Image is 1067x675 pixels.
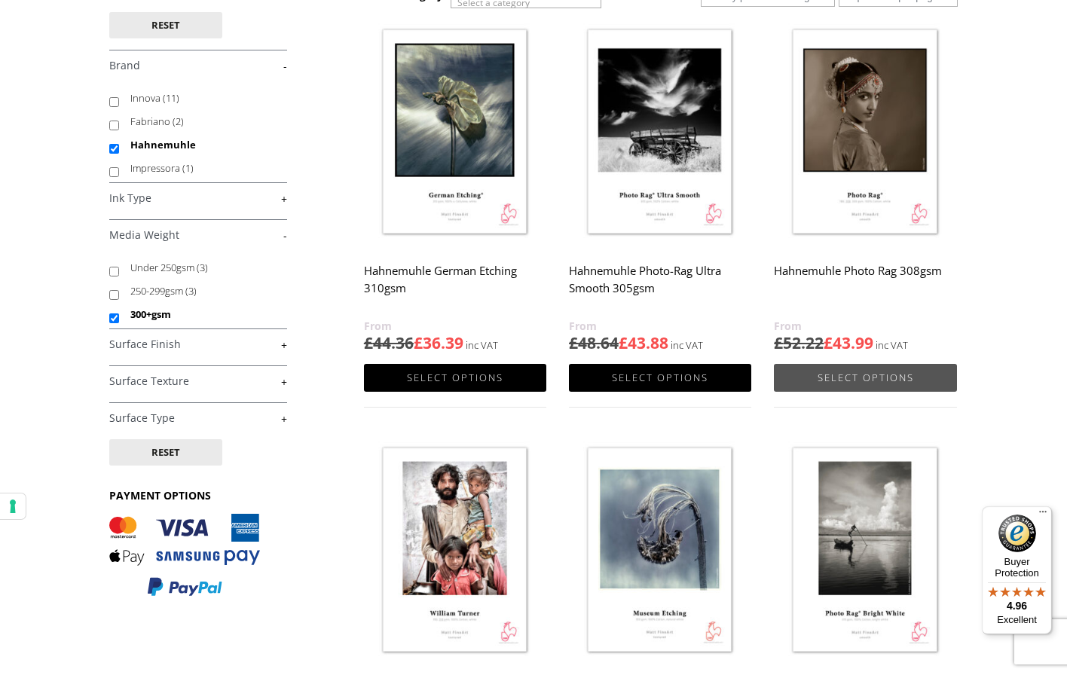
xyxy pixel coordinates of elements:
a: - [109,59,287,73]
button: Trusted Shops TrustmarkBuyer Protection4.96Excellent [982,506,1052,634]
span: £ [824,332,833,353]
label: Innova [130,87,273,110]
bdi: 44.36 [364,332,414,353]
span: (3) [185,284,197,298]
label: Under 250gsm [130,256,273,279]
label: Hahnemuhle [130,133,273,157]
img: Hahnemuhle William Turner 310gsm [364,437,546,665]
bdi: 52.22 [774,332,824,353]
p: Excellent [982,614,1052,626]
a: + [109,374,287,389]
span: (11) [163,91,179,105]
label: 300+gsm [130,303,273,326]
button: Menu [1034,506,1052,524]
a: + [109,337,287,352]
img: Hahnemuhle Museum Etching 350gsm [569,437,751,665]
a: + [109,191,287,206]
a: Select options for “Hahnemuhle German Etching 310gsm” [364,364,546,392]
span: £ [774,332,783,353]
a: Select options for “Hahnemuhle Photo Rag 308gsm” [774,364,956,392]
p: Buyer Protection [982,556,1052,579]
h2: Hahnemuhle German Etching 310gsm [364,257,546,317]
bdi: 43.99 [824,332,873,353]
span: (2) [173,115,184,128]
h4: Ink Type [109,182,287,212]
img: Hahnemuhle Photo Rag 308gsm [774,19,956,247]
label: 250-299gsm [130,279,273,303]
a: + [109,411,287,426]
span: £ [364,332,373,353]
h3: PAYMENT OPTIONS [109,488,287,502]
span: (1) [182,161,194,175]
span: (3) [197,261,208,274]
h4: Surface Type [109,402,287,432]
a: Hahnemuhle Photo Rag 308gsm £52.22£43.99 [774,19,956,354]
img: Hahnemuhle German Etching 310gsm [364,19,546,247]
label: Impressora [130,157,273,180]
span: £ [414,332,423,353]
span: £ [619,332,628,353]
h4: Brand [109,50,287,80]
h4: Media Weight [109,219,287,249]
h4: Surface Texture [109,365,287,396]
button: Reset [109,12,222,38]
bdi: 36.39 [414,332,463,353]
button: Reset [109,439,222,466]
bdi: 43.88 [619,332,668,353]
a: - [109,228,287,243]
img: Trusted Shops Trustmark [998,515,1036,552]
h2: Hahnemuhle Photo-Rag Ultra Smooth 305gsm [569,257,751,317]
a: Select options for “Hahnemuhle Photo-Rag Ultra Smooth 305gsm” [569,364,751,392]
span: 4.96 [1007,600,1027,612]
span: £ [569,332,578,353]
img: Hahnemuhle Photo-Rag Bright White 310gsm [774,437,956,665]
bdi: 48.64 [569,332,619,353]
a: Hahnemuhle Photo-Rag Ultra Smooth 305gsm £48.64£43.88 [569,19,751,354]
h2: Hahnemuhle Photo Rag 308gsm [774,257,956,317]
img: Hahnemuhle Photo-Rag Ultra Smooth 305gsm [569,19,751,247]
a: Hahnemuhle German Etching 310gsm £44.36£36.39 [364,19,546,354]
label: Fabriano [130,110,273,133]
img: PAYMENT OPTIONS [109,514,260,597]
h4: Surface Finish [109,328,287,359]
